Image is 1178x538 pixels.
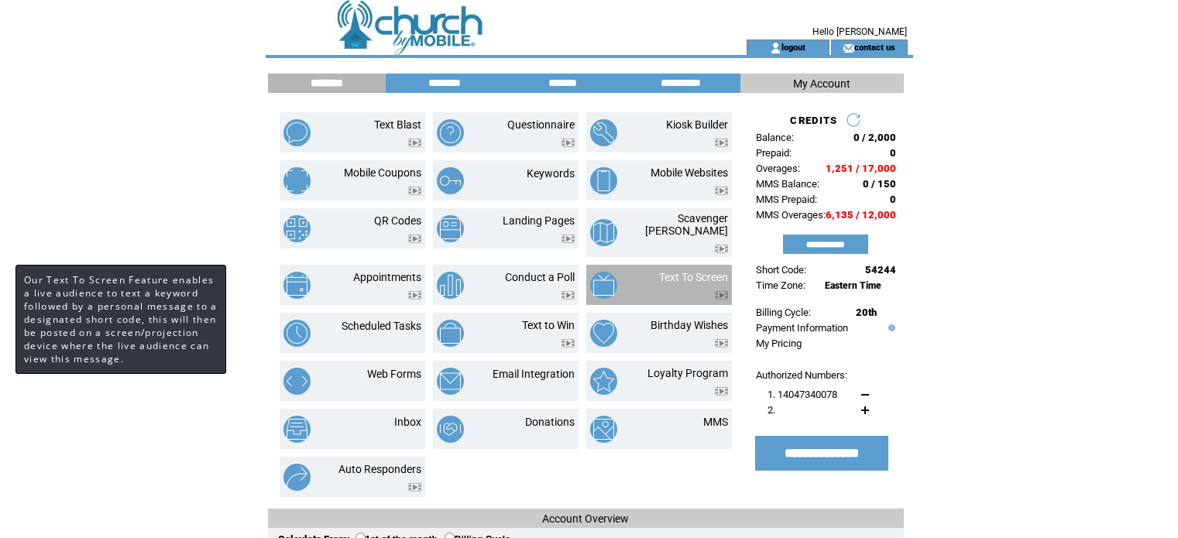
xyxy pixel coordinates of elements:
[756,163,800,174] span: Overages:
[283,167,311,194] img: mobile-coupons.png
[756,369,847,381] span: Authorized Numbers:
[854,42,895,52] a: contact us
[756,147,792,159] span: Prepaid:
[715,245,728,253] img: video.png
[770,42,781,54] img: account_icon.gif
[756,279,805,291] span: Time Zone:
[283,272,311,299] img: appointments.png
[503,214,575,227] a: Landing Pages
[590,416,617,443] img: mms.png
[781,42,805,52] a: logout
[890,147,896,159] span: 0
[338,463,421,475] a: Auto Responders
[522,319,575,331] a: Text to Win
[590,320,617,347] img: birthday-wishes.png
[408,483,421,492] img: video.png
[283,119,311,146] img: text-blast.png
[756,132,794,143] span: Balance:
[756,178,819,190] span: MMS Balance:
[756,307,811,318] span: Billing Cycle:
[525,416,575,428] a: Donations
[812,26,907,37] span: Hello [PERSON_NAME]
[590,368,617,395] img: loyalty-program.png
[768,404,775,416] span: 2.
[825,280,881,291] span: Eastern Time
[756,194,817,205] span: MMS Prepaid:
[505,271,575,283] a: Conduct a Poll
[24,273,218,365] span: Our Text To Screen Feature enables a live audience to text a keyword followed by a personal messa...
[374,118,421,131] a: Text Blast
[342,320,421,332] a: Scheduled Tasks
[651,166,728,179] a: Mobile Websites
[283,215,311,242] img: qr-codes.png
[367,368,421,380] a: Web Forms
[853,132,896,143] span: 0 / 2,000
[283,416,311,443] img: inbox.png
[562,291,575,300] img: video.png
[756,322,848,334] a: Payment Information
[408,235,421,243] img: video.png
[590,167,617,194] img: mobile-websites.png
[394,416,421,428] a: Inbox
[353,271,421,283] a: Appointments
[715,387,728,396] img: video.png
[590,272,617,299] img: text-to-screen.png
[826,163,896,174] span: 1,251 / 17,000
[344,166,421,179] a: Mobile Coupons
[437,119,464,146] img: questionnaire.png
[793,77,850,90] span: My Account
[756,338,802,349] a: My Pricing
[715,139,728,147] img: video.png
[542,512,629,525] span: Account Overview
[826,209,896,221] span: 6,135 / 12,000
[715,291,728,300] img: video.png
[408,187,421,195] img: video.png
[843,42,854,54] img: contact_us_icon.gif
[865,264,896,276] span: 54244
[374,214,421,227] a: QR Codes
[437,368,464,395] img: email-integration.png
[283,464,311,491] img: auto-responders.png
[408,291,421,300] img: video.png
[863,178,896,190] span: 0 / 150
[756,209,826,221] span: MMS Overages:
[562,339,575,348] img: video.png
[437,416,464,443] img: donations.png
[703,416,728,428] a: MMS
[590,119,617,146] img: kiosk-builder.png
[715,339,728,348] img: video.png
[645,212,728,237] a: Scavenger [PERSON_NAME]
[590,219,617,246] img: scavenger-hunt.png
[283,368,311,395] img: web-forms.png
[562,139,575,147] img: video.png
[884,324,895,331] img: help.gif
[856,307,877,318] span: 20th
[437,320,464,347] img: text-to-win.png
[408,139,421,147] img: video.png
[437,215,464,242] img: landing-pages.png
[790,115,837,126] span: CREDITS
[527,167,575,180] a: Keywords
[756,264,806,276] span: Short Code:
[659,271,728,283] a: Text To Screen
[890,194,896,205] span: 0
[715,187,728,195] img: video.png
[647,367,728,379] a: Loyalty Program
[283,320,311,347] img: scheduled-tasks.png
[651,319,728,331] a: Birthday Wishes
[666,118,728,131] a: Kiosk Builder
[437,167,464,194] img: keywords.png
[493,368,575,380] a: Email Integration
[768,389,837,400] span: 1. 14047340078
[437,272,464,299] img: conduct-a-poll.png
[562,235,575,243] img: video.png
[507,118,575,131] a: Questionnaire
